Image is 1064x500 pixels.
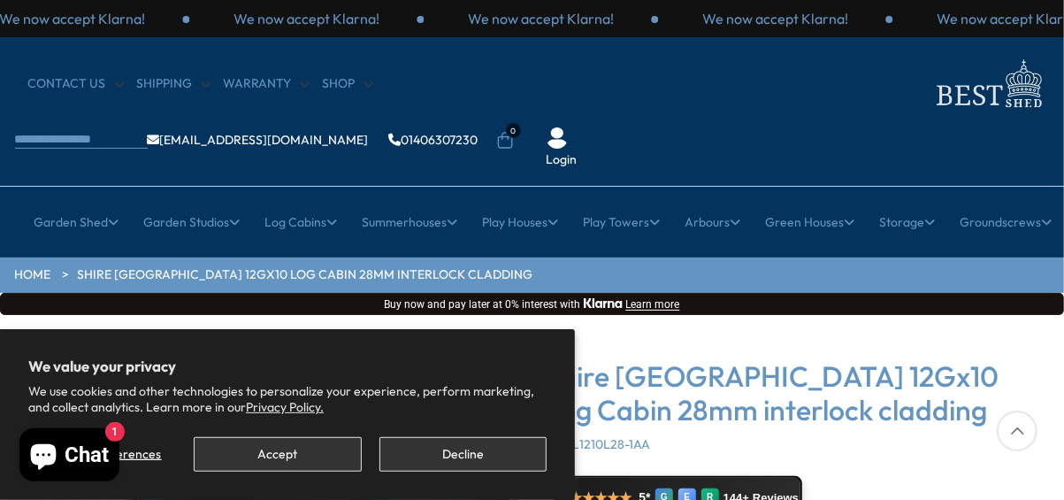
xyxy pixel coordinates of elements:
[389,134,478,146] a: 01406307230
[233,9,379,28] p: We now accept Klarna!
[34,200,119,244] a: Garden Shed
[246,399,324,415] a: Privacy Policy.
[15,266,51,284] a: HOME
[379,437,547,472] button: Decline
[148,134,369,146] a: [EMAIL_ADDRESS][DOMAIN_NAME]
[546,436,651,452] span: MARL1210L28-1AA
[483,200,559,244] a: Play Houses
[547,151,578,169] a: Login
[28,383,547,415] p: We use cookies and other technologies to personalize your experience, perform marketing, and coll...
[28,75,124,93] a: CONTACT US
[658,9,892,28] div: 1 / 3
[496,132,514,150] a: 0
[961,200,1053,244] a: Groundscrews
[323,75,373,93] a: Shop
[468,9,614,28] p: We now accept Klarna!
[584,200,661,244] a: Play Towers
[547,127,568,149] img: User Icon
[265,200,338,244] a: Log Cabins
[137,75,211,93] a: Shipping
[194,437,361,472] button: Accept
[189,9,424,28] div: 2 / 3
[28,358,547,375] h2: We value your privacy
[14,428,125,486] inbox-online-store-chat: Shopify online store chat
[685,200,741,244] a: Arbours
[144,200,241,244] a: Garden Studios
[766,200,855,244] a: Green Houses
[880,200,936,244] a: Storage
[702,9,848,28] p: We now accept Klarna!
[424,9,658,28] div: 3 / 3
[506,123,521,138] span: 0
[926,55,1050,112] img: logo
[78,266,533,284] a: Shire [GEOGRAPHIC_DATA] 12Gx10 Log Cabin 28mm interlock cladding
[546,359,1050,427] h3: Shire [GEOGRAPHIC_DATA] 12Gx10 Log Cabin 28mm interlock cladding
[363,200,458,244] a: Summerhouses
[224,75,310,93] a: Warranty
